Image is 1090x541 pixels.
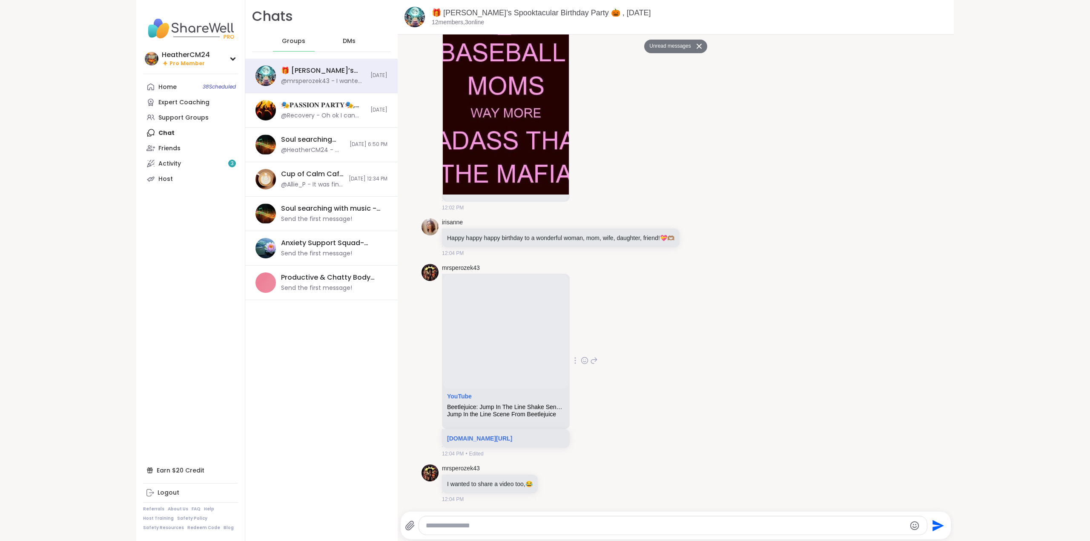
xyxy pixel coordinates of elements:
div: Expert Coaching [158,98,209,107]
a: Support Groups [143,110,238,125]
span: [DATE] [370,72,387,79]
div: Earn $20 Credit [143,463,238,478]
span: • [465,450,467,458]
p: Happy happy happy birthday to a wonderful woman, mom, wife, daughter, friend! 🫶 [447,234,674,242]
img: https://sharewell-space-live.sfo3.digitaloceanspaces.com/user-generated/be849bdb-4731-4649-82cd-d... [422,218,439,235]
p: I wanted to share a video too, [447,480,533,488]
div: @HeatherCM24 - 💯💚💚💚💚💚💚 [281,146,344,155]
div: Send the first message! [281,284,352,292]
a: irisanne [442,218,463,227]
a: Activity3 [143,156,238,171]
div: @Allie_P - It was fine to me. Sometimes hosts want to ask questions about the mediations. There i... [281,180,344,189]
span: 3 [231,160,234,167]
div: Activity [158,160,181,168]
span: [DATE] [370,106,387,114]
img: 🎁 Lynette’s Spooktacular Birthday Party 🎃 , Oct 11 [255,66,276,86]
a: Expert Coaching [143,94,238,110]
div: Cup of Calm Cafe Wellness [DATE] [281,169,344,179]
span: 💝 [660,235,667,241]
img: Anxiety Support Squad- Living with Health Issues, Oct 13 [255,238,276,258]
div: Host [158,175,173,183]
textarea: Type your message [426,521,906,530]
img: ShareWell Nav Logo [143,14,238,43]
button: Emoji picker [909,521,920,531]
div: Send the first message! [281,249,352,258]
a: Friends [143,140,238,156]
img: https://sharewell-space-live.sfo3.digitaloceanspaces.com/user-generated/fc90ddcb-ea9d-493e-8edf-2... [422,264,439,281]
a: Host [143,171,238,186]
a: Blog [224,525,234,531]
div: Soul searching with music -Special topic edition! , [DATE] [281,204,382,213]
img: Soul searching with music -Special topic edition! , Oct 13 [255,203,276,224]
a: Referrals [143,506,164,512]
div: Send the first message! [281,215,352,223]
a: Host Training [143,515,174,521]
div: @Recovery - Oh ok I can make it [281,112,365,120]
div: 🎭𝐏𝐀𝐒𝐒𝐈𝐎𝐍 𝐏𝐀𝐑𝐓𝐘🎭, [DATE] [281,100,365,110]
span: 12:04 PM [442,495,464,503]
a: Home38Scheduled [143,79,238,94]
span: 12:04 PM [442,249,464,257]
div: Support Groups [158,114,209,122]
div: Jump In the Line Scene From Beetlejuice [447,411,565,418]
span: 38 Scheduled [203,83,236,90]
span: 12:02 PM [442,204,464,212]
img: 🎭𝐏𝐀𝐒𝐒𝐈𝐎𝐍 𝐏𝐀𝐑𝐓𝐘🎭, Oct 12 [255,100,276,120]
span: DMs [343,37,356,46]
div: HeatherCM24 [162,50,210,60]
a: Logout [143,485,238,501]
div: Friends [158,144,181,153]
span: Edited [469,450,484,458]
a: About Us [168,506,188,512]
img: Cup of Calm Cafe Wellness Wednesday , Oct 08 [255,169,276,189]
a: Safety Policy [177,515,207,521]
a: mrsperozek43 [442,264,480,272]
span: Groups [282,37,305,46]
div: Beetlejuice: Jump In The Line Shake Senora [447,404,565,411]
span: 😂 [525,481,533,487]
img: 🎁 Lynette’s Spooktacular Birthday Party 🎃 , Oct 11 [404,7,425,27]
div: @mrsperozek43 - I wanted to share a video too, 😂 [281,77,365,86]
a: Safety Resources [143,525,184,531]
a: Redeem Code [187,525,220,531]
div: Soul searching with music 🎵🎶, [DATE] [281,135,344,144]
div: Productive & Chatty Body Doubling , [DATE] [281,273,382,282]
iframe: Beetlejuice: Jump In The Line Shake Senora [443,275,569,389]
img: HeatherCM24 [145,52,158,66]
span: Pro Member [169,60,205,67]
a: Help [204,506,214,512]
a: Attachment [447,393,472,400]
img: Productive & Chatty Body Doubling , Oct 11 [255,272,276,293]
span: [DATE] 12:34 PM [349,175,387,183]
div: 🎁 [PERSON_NAME]’s Spooktacular Birthday Party 🎃 , [DATE] [281,66,365,75]
img: Soul searching with music 🎵🎶, Oct 09 [255,135,276,155]
img: https://sharewell-space-live.sfo3.digitaloceanspaces.com/user-generated/fc90ddcb-ea9d-493e-8edf-2... [422,464,439,481]
div: Anxiety Support Squad- Living with Health Issues, [DATE] [281,238,382,248]
div: Home [158,83,177,92]
p: 12 members, 3 online [432,18,484,27]
h1: Chats [252,7,293,26]
a: FAQ [192,506,201,512]
a: [DOMAIN_NAME][URL] [447,435,512,442]
span: [DATE] 6:50 PM [350,141,387,148]
a: 🎁 [PERSON_NAME]’s Spooktacular Birthday Party 🎃 , [DATE] [432,9,651,17]
span: 12:04 PM [442,450,464,458]
button: Send [927,516,947,535]
button: Unread messages [644,40,693,53]
a: mrsperozek43 [442,464,480,473]
div: Logout [158,489,179,497]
